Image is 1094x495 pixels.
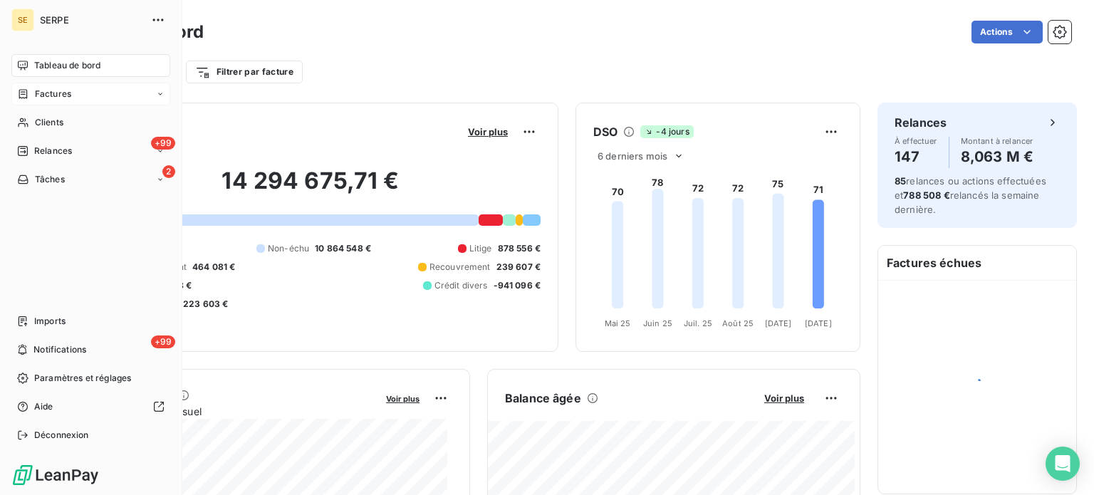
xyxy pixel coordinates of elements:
span: 85 [895,175,906,187]
span: Tableau de bord [34,59,100,72]
span: Relances [34,145,72,157]
span: SERPE [40,14,142,26]
span: Recouvrement [429,261,491,273]
span: 239 607 € [496,261,541,273]
span: Tâches [35,173,65,186]
button: Voir plus [760,392,808,405]
tspan: Août 25 [722,318,754,328]
span: relances ou actions effectuées et relancés la semaine dernière. [895,175,1046,215]
span: 10 864 548 € [315,242,371,255]
span: -941 096 € [494,279,541,292]
span: Montant à relancer [961,137,1033,145]
span: Clients [35,116,63,129]
img: Logo LeanPay [11,464,100,486]
span: -4 jours [640,125,693,138]
span: Litige [469,242,492,255]
tspan: Juin 25 [643,318,672,328]
button: Voir plus [464,125,512,138]
tspan: Mai 25 [605,318,631,328]
span: Imports [34,315,66,328]
span: -223 603 € [179,298,229,311]
span: Voir plus [468,126,508,137]
span: Voir plus [764,392,804,404]
span: Crédit divers [434,279,488,292]
span: +99 [151,137,175,150]
tspan: [DATE] [805,318,832,328]
tspan: [DATE] [765,318,792,328]
button: Filtrer par facture [186,61,303,83]
span: 464 081 € [192,261,235,273]
span: 6 derniers mois [598,150,667,162]
div: SE [11,9,34,31]
span: Aide [34,400,53,413]
span: Paramètres et réglages [34,372,131,385]
h6: DSO [593,123,618,140]
button: Voir plus [382,392,424,405]
a: Aide [11,395,170,418]
span: +99 [151,335,175,348]
span: Voir plus [386,394,420,404]
tspan: Juil. 25 [684,318,712,328]
h2: 14 294 675,71 € [80,167,541,209]
span: 2 [162,165,175,178]
h4: 8,063 M € [961,145,1033,168]
span: 878 556 € [498,242,541,255]
span: Déconnexion [34,429,89,442]
h6: Factures échues [878,246,1076,280]
div: Open Intercom Messenger [1046,447,1080,481]
span: Chiffre d'affaires mensuel [80,404,376,419]
h6: Balance âgée [505,390,581,407]
h6: Relances [895,114,947,131]
span: Factures [35,88,71,100]
span: Non-échu [268,242,309,255]
h4: 147 [895,145,937,168]
span: Notifications [33,343,86,356]
button: Actions [971,21,1043,43]
span: À effectuer [895,137,937,145]
span: 788 508 € [903,189,949,201]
